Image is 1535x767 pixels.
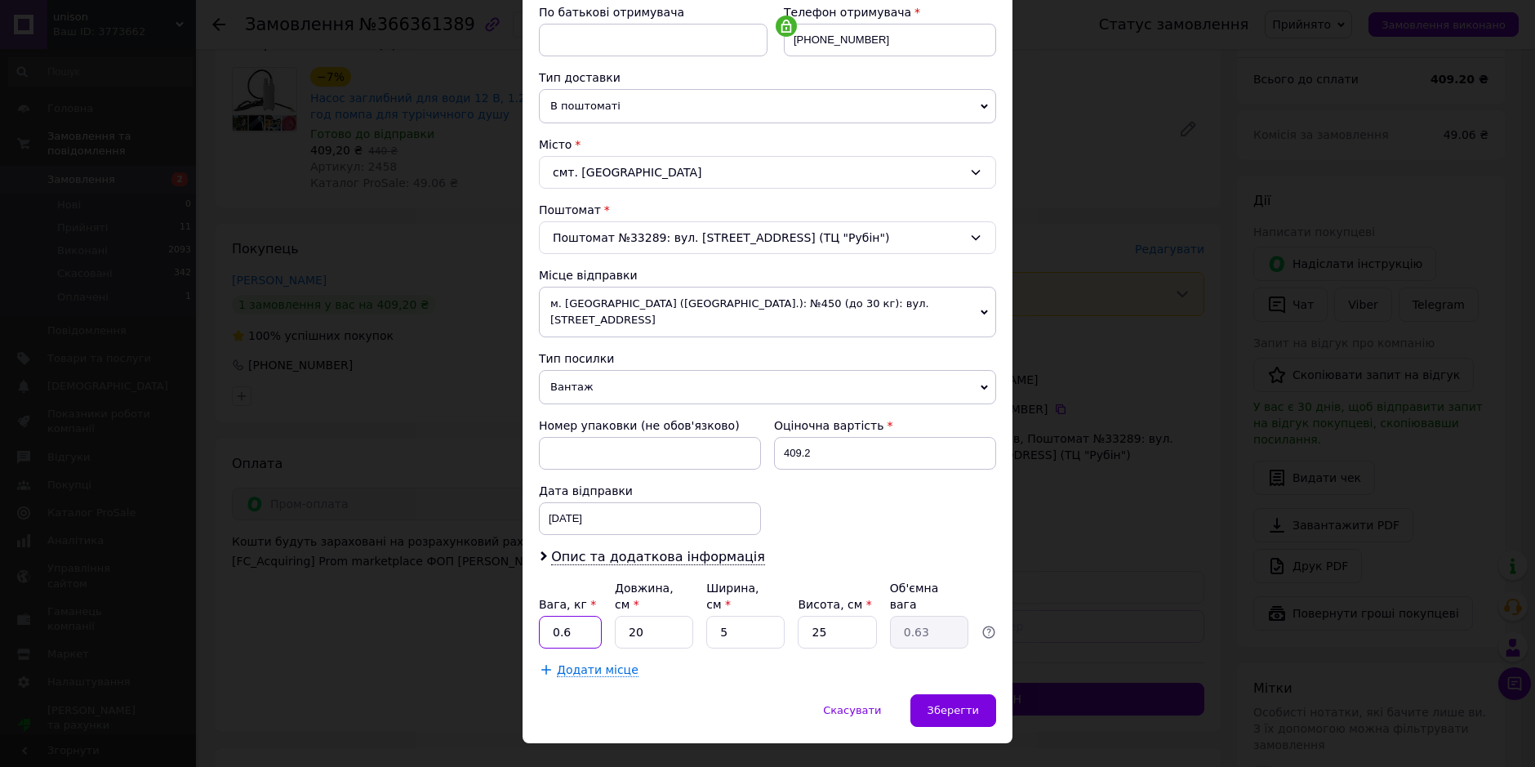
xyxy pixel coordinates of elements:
span: Зберегти [928,704,979,716]
div: смт. [GEOGRAPHIC_DATA] [539,156,996,189]
div: Номер упаковки (не обов'язково) [539,417,761,434]
div: Оціночна вартість [774,417,996,434]
label: Ширина, см [706,582,759,611]
span: Опис та додаткова інформація [551,549,765,565]
div: Поштомат №33289: вул. [STREET_ADDRESS] (ТЦ "Рубін") [539,221,996,254]
label: Вага, кг [539,598,596,611]
span: м. [GEOGRAPHIC_DATA] ([GEOGRAPHIC_DATA].): №450 (до 30 кг): вул. [STREET_ADDRESS] [539,287,996,337]
div: Дата відправки [539,483,761,499]
input: +380 [784,24,996,56]
span: Телефон отримувача [784,6,911,19]
div: Поштомат [539,202,996,218]
span: Тип доставки [539,71,621,84]
div: Місто [539,136,996,153]
span: По батькові отримувача [539,6,684,19]
span: Додати місце [557,663,638,677]
label: Довжина, см [615,582,674,611]
span: Вантаж [539,370,996,404]
div: Об'ємна вага [890,580,968,613]
label: Висота, см [798,598,871,611]
span: В поштоматі [539,89,996,123]
span: Місце відправки [539,269,638,282]
span: Скасувати [823,704,881,716]
span: Тип посилки [539,352,614,365]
